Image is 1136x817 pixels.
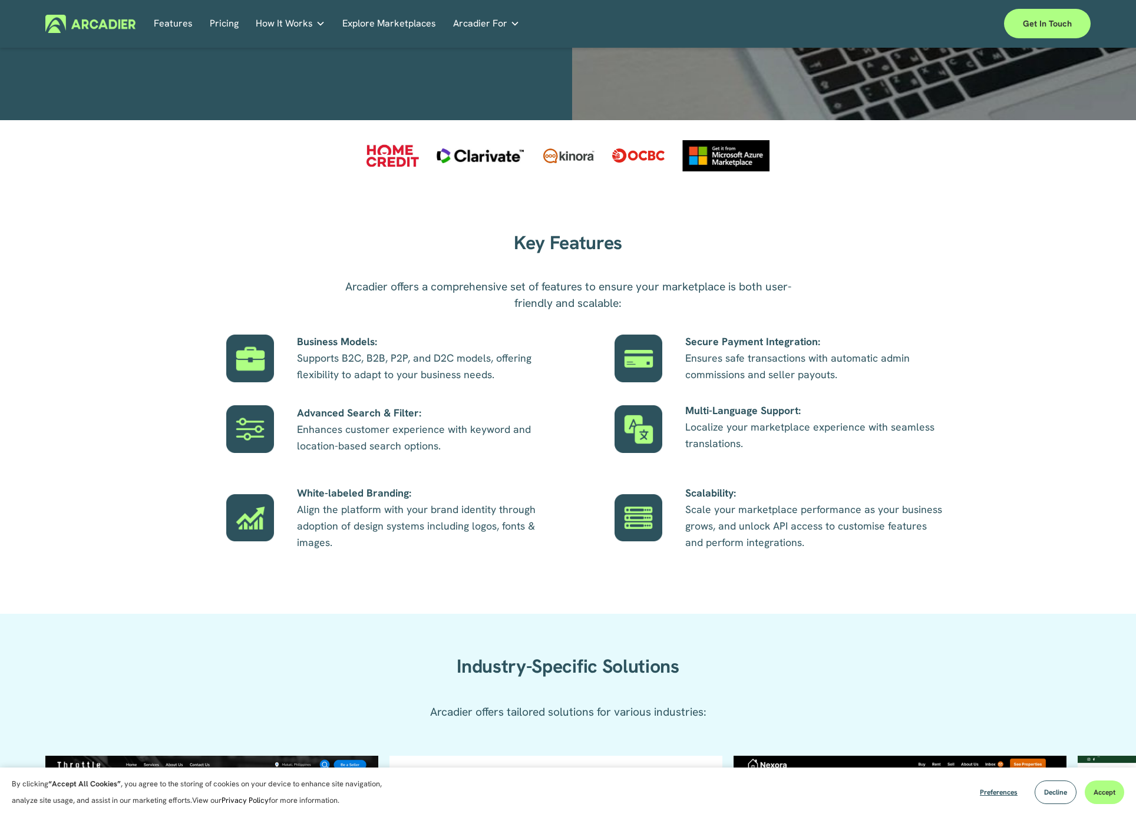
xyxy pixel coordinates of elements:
strong: Secure Payment Integration: [685,335,820,348]
strong: Multi-Language Support: [685,403,801,417]
strong: Advanced Search & Filter: [297,406,421,419]
p: Localize your marketplace experience with seamless translations. [685,402,945,452]
iframe: Chat Widget [1077,760,1136,817]
a: Features [154,15,193,33]
p: Align the platform with your brand identity through adoption of design systems including logos, f... [297,485,557,551]
button: Decline [1035,780,1076,804]
a: folder dropdown [453,15,520,33]
strong: Business Models: [297,335,377,348]
a: folder dropdown [256,15,325,33]
span: Preferences [980,788,1018,797]
p: Supports B2C, B2B, P2P, and D2C models, offering flexibility to adapt to your business needs. [297,333,557,383]
p: By clicking , you agree to the storing of cookies on your device to enhance site navigation, anal... [12,776,395,809]
p: Arcadier offers a comprehensive set of features to ensure your marketplace is both user-friendly ... [332,279,804,312]
img: Arcadier [45,15,136,33]
button: Preferences [971,780,1026,804]
p: Enhances customer experience with keyword and location-based search options. [297,405,557,454]
p: Ensures safe transactions with automatic admin commissions and seller payouts. [685,333,945,383]
span: Arcadier offers tailored solutions for various industries: [430,704,706,719]
a: Explore Marketplaces [342,15,436,33]
span: Decline [1044,788,1067,797]
strong: “Accept All Cookies” [48,779,121,789]
a: Privacy Policy [222,795,269,805]
strong: Scalability: [685,486,736,500]
a: Pricing [210,15,239,33]
a: Get in touch [1004,9,1091,38]
span: How It Works [256,15,313,32]
h2: Industry-Specific Solutions [403,655,734,679]
span: Arcadier For [453,15,507,32]
strong: White-labeled Branding: [297,486,411,500]
p: Scale your marketplace performance as your business grows, and unlock API access to customise fea... [685,485,945,551]
strong: Key Features [514,230,622,255]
